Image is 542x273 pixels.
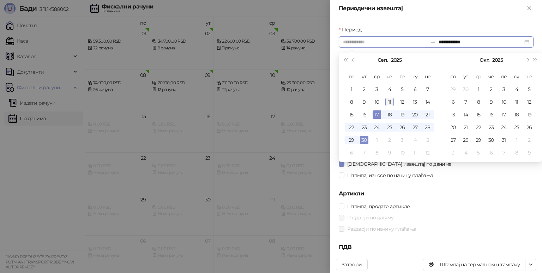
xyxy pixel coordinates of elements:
[447,83,459,96] td: 2025-09-29
[344,214,396,222] span: Раздвоји по датуму
[523,83,536,96] td: 2025-10-05
[472,121,485,134] td: 2025-10-22
[500,136,508,144] div: 31
[485,146,498,159] td: 2025-11-06
[449,136,457,144] div: 27
[462,136,470,144] div: 28
[347,85,356,93] div: 1
[371,108,383,121] td: 2025-09-17
[411,136,419,144] div: 4
[373,85,381,93] div: 3
[396,70,409,83] th: пе
[398,98,406,106] div: 12
[492,53,503,67] button: Изабери годину
[347,98,356,106] div: 8
[512,148,521,157] div: 8
[510,134,523,146] td: 2025-11-01
[474,85,483,93] div: 1
[500,98,508,106] div: 10
[510,121,523,134] td: 2025-10-25
[409,70,421,83] th: су
[485,134,498,146] td: 2025-10-30
[411,110,419,119] div: 20
[411,123,419,132] div: 27
[485,70,498,83] th: че
[344,171,436,179] span: Штампај износе по начину плаћања
[339,243,534,251] h5: ПДВ
[398,85,406,93] div: 5
[447,146,459,159] td: 2025-11-03
[383,70,396,83] th: че
[459,96,472,108] td: 2025-10-07
[447,96,459,108] td: 2025-10-06
[447,134,459,146] td: 2025-10-27
[385,123,394,132] div: 25
[409,83,421,96] td: 2025-09-06
[459,146,472,159] td: 2025-11-04
[339,4,525,13] div: Периодични извештај
[398,110,406,119] div: 19
[472,96,485,108] td: 2025-10-08
[371,121,383,134] td: 2025-09-24
[396,83,409,96] td: 2025-09-05
[378,53,388,67] button: Изабери месец
[500,123,508,132] div: 24
[398,123,406,132] div: 26
[449,123,457,132] div: 20
[462,85,470,93] div: 30
[385,148,394,157] div: 9
[339,26,366,34] label: Период
[462,98,470,106] div: 7
[396,134,409,146] td: 2025-10-03
[342,53,349,67] button: Претходна година (Control + left)
[345,134,358,146] td: 2025-09-29
[371,146,383,159] td: 2025-10-08
[347,123,356,132] div: 22
[472,108,485,121] td: 2025-10-15
[396,146,409,159] td: 2025-10-10
[371,83,383,96] td: 2025-09-03
[360,98,368,106] div: 9
[358,108,371,121] td: 2025-09-16
[512,123,521,132] div: 25
[391,53,402,67] button: Изабери годину
[373,148,381,157] div: 8
[423,110,432,119] div: 21
[421,83,434,96] td: 2025-09-07
[396,121,409,134] td: 2025-09-26
[421,108,434,121] td: 2025-09-21
[510,70,523,83] th: су
[409,121,421,134] td: 2025-09-27
[345,121,358,134] td: 2025-09-22
[423,259,525,270] button: Штампај на термалном штампачу
[498,146,510,159] td: 2025-11-07
[487,110,495,119] div: 16
[474,136,483,144] div: 29
[345,83,358,96] td: 2025-09-01
[373,136,381,144] div: 1
[449,85,457,93] div: 29
[358,121,371,134] td: 2025-09-23
[430,39,436,45] span: swap-right
[462,123,470,132] div: 21
[523,134,536,146] td: 2025-11-02
[385,136,394,144] div: 2
[385,110,394,119] div: 18
[344,160,454,168] span: [DEMOGRAPHIC_DATA] извештај по данима
[487,85,495,93] div: 2
[344,202,412,210] span: Штампај продате артикле
[472,134,485,146] td: 2025-10-29
[523,53,531,67] button: Следећи месец (PageDown)
[531,53,539,67] button: Следећа година (Control + right)
[500,110,508,119] div: 17
[525,123,534,132] div: 26
[371,70,383,83] th: ср
[421,121,434,134] td: 2025-09-28
[385,98,394,106] div: 11
[409,108,421,121] td: 2025-09-20
[345,146,358,159] td: 2025-10-06
[447,70,459,83] th: по
[459,70,472,83] th: ут
[373,98,381,106] div: 10
[360,136,368,144] div: 30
